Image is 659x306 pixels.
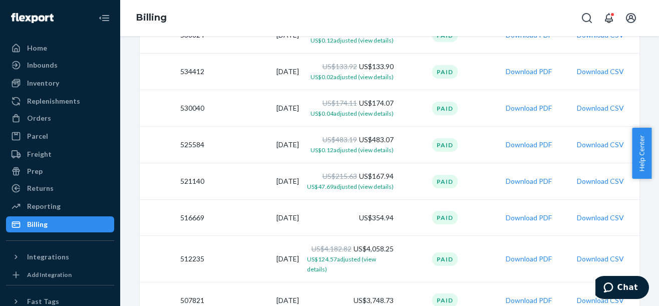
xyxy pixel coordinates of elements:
div: Reporting [27,201,61,211]
img: Flexport logo [11,13,54,23]
button: Download PDF [506,103,552,113]
iframe: Opens a widget where you can chat to one of our agents [595,276,649,301]
a: Returns [6,180,114,196]
button: Download CSV [577,103,624,113]
button: US$0.02adjusted (view details) [310,72,394,82]
a: Inventory [6,75,114,91]
button: Help Center [632,128,651,179]
div: Returns [27,183,54,193]
button: Download CSV [577,67,624,77]
button: Open notifications [599,8,619,28]
div: Paid [432,65,458,79]
div: Paid [432,138,458,152]
span: US$124.57 adjusted (view details) [307,255,376,273]
span: US$0.12 adjusted (view details) [310,146,394,154]
div: Prep [27,166,43,176]
button: Close Navigation [94,8,114,28]
div: Parcel [27,131,48,141]
a: Freight [6,146,114,162]
a: Home [6,40,114,56]
td: 516669 [140,200,208,236]
button: US$0.04adjusted (view details) [310,108,394,118]
button: Download PDF [506,176,552,186]
div: Freight [27,149,52,159]
button: Download PDF [506,295,552,305]
td: 512235 [140,236,208,282]
div: Paid [432,252,458,266]
div: Paid [432,175,458,188]
td: [DATE] [208,127,303,163]
a: Prep [6,163,114,179]
div: Billing [27,219,48,229]
span: US$0.12 adjusted (view details) [310,37,394,44]
div: Home [27,43,47,53]
td: [DATE] [208,200,303,236]
div: Integrations [27,252,69,262]
td: US$354.94 [303,200,398,236]
button: Download CSV [577,140,624,150]
span: US$47.69 adjusted (view details) [307,183,394,190]
td: [DATE] [208,90,303,127]
td: US$483.07 [303,127,398,163]
div: Replenishments [27,96,80,106]
span: US$133.92 [322,62,357,71]
td: 530040 [140,90,208,127]
button: Download CSV [577,176,624,186]
button: Open account menu [621,8,641,28]
button: Download PDF [506,140,552,150]
span: US$215.63 [322,172,357,180]
div: Add Integration [27,270,72,279]
button: Download PDF [506,67,552,77]
td: US$174.07 [303,90,398,127]
td: 525584 [140,127,208,163]
td: US$167.94 [303,163,398,200]
td: US$4,058.25 [303,236,398,282]
button: Integrations [6,249,114,265]
a: Add Integration [6,269,114,281]
span: US$0.02 adjusted (view details) [310,73,394,81]
button: US$124.57adjusted (view details) [307,254,394,274]
button: Download PDF [506,254,552,264]
button: US$0.12adjusted (view details) [310,35,394,45]
a: Billing [6,216,114,232]
button: Download CSV [577,254,624,264]
span: US$0.04 adjusted (view details) [310,110,394,117]
button: Download CSV [577,213,624,223]
a: Replenishments [6,93,114,109]
td: [DATE] [208,54,303,90]
span: US$174.11 [322,99,357,107]
a: Reporting [6,198,114,214]
a: Orders [6,110,114,126]
button: Download CSV [577,295,624,305]
td: [DATE] [208,163,303,200]
td: 534412 [140,54,208,90]
div: Orders [27,113,51,123]
span: US$4,182.82 [311,244,352,253]
div: Paid [432,211,458,224]
button: US$47.69adjusted (view details) [307,181,394,191]
td: US$133.90 [303,54,398,90]
div: Paid [432,102,458,115]
button: US$0.12adjusted (view details) [310,145,394,155]
ol: breadcrumbs [128,4,175,33]
div: Inventory [27,78,59,88]
span: US$483.19 [322,135,357,144]
td: 521140 [140,163,208,200]
a: Inbounds [6,57,114,73]
a: Billing [136,12,167,23]
a: Parcel [6,128,114,144]
div: Inbounds [27,60,58,70]
button: Download PDF [506,213,552,223]
button: Open Search Box [577,8,597,28]
td: [DATE] [208,236,303,282]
